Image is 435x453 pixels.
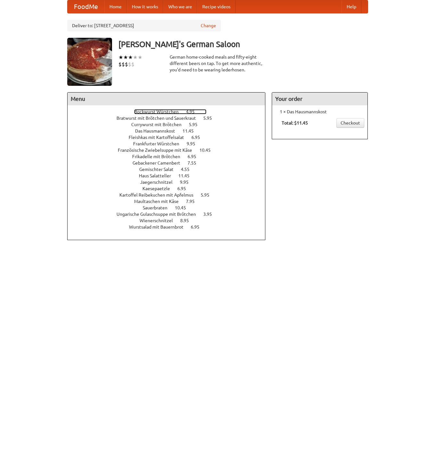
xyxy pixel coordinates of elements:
[187,141,202,146] span: 9.95
[140,180,179,185] span: Jaegerschnitzel
[139,173,201,178] a: Haus Salatteller 11.45
[134,109,206,114] a: Bockwurst Würstchen 4.95
[142,186,198,191] a: Kaesepaetzle 6.95
[180,180,195,185] span: 9.95
[122,61,125,68] li: $
[67,38,112,86] img: angular.jpg
[191,135,206,140] span: 6.95
[139,167,201,172] a: Gemischter Salat 4.55
[131,122,209,127] a: Currywurst mit Brötchen 5.95
[163,0,197,13] a: Who we are
[181,167,196,172] span: 4.55
[118,148,198,153] span: Französische Zwiebelsuppe mit Käse
[134,109,185,114] span: Bockwurst Würstchen
[272,93,367,105] h4: Your order
[118,148,222,153] a: Französische Zwiebelsuppe mit Käse 10.45
[186,109,201,114] span: 4.95
[138,54,142,61] li: ★
[180,218,195,223] span: 8.95
[188,160,203,166] span: 7.55
[134,199,185,204] span: Maultaschen mit Käse
[135,128,205,133] a: Das Hausmannskost 11.45
[191,224,206,230] span: 6.95
[68,93,265,105] h4: Menu
[140,218,179,223] span: Wienerschnitzel
[143,205,174,210] span: Sauerbraten
[142,186,176,191] span: Kaesepaetzle
[129,224,190,230] span: Wurstsalad mit Bauernbrot
[132,154,208,159] a: Frikadelle mit Brötchen 6.95
[133,160,208,166] a: Gebackener Camenbert 7.55
[129,224,211,230] a: Wurstsalad mit Bauernbrot 6.95
[143,205,198,210] a: Sauerbraten 10.45
[123,54,128,61] li: ★
[118,61,122,68] li: $
[118,54,123,61] li: ★
[128,54,133,61] li: ★
[139,167,180,172] span: Gemischter Salat
[203,212,218,217] span: 3.95
[117,116,202,121] span: Bratwurst mit Brötchen und Sauerkraut
[188,154,203,159] span: 6.95
[133,54,138,61] li: ★
[342,0,361,13] a: Help
[203,116,218,121] span: 5.95
[140,218,201,223] a: Wienerschnitzel 8.95
[128,61,131,68] li: $
[125,61,128,68] li: $
[186,199,201,204] span: 7.95
[197,0,236,13] a: Recipe videos
[133,141,207,146] a: Frankfurter Würstchen 9.95
[134,199,206,204] a: Maultaschen mit Käse 7.95
[133,160,187,166] span: Gebackener Camenbert
[119,192,200,198] span: Kartoffel Reibekuchen mit Apfelmus
[178,173,196,178] span: 11.45
[127,0,163,13] a: How it works
[117,212,202,217] span: Ungarische Gulaschsuppe mit Brötchen
[117,212,224,217] a: Ungarische Gulaschsuppe mit Brötchen 3.95
[182,128,200,133] span: 11.45
[175,205,192,210] span: 10.45
[129,135,212,140] a: Fleishkas mit Kartoffelsalat 6.95
[275,109,364,115] li: 1 × Das Hausmannskost
[282,120,308,125] b: Total: $11.45
[117,116,224,121] a: Bratwurst mit Brötchen und Sauerkraut 5.95
[140,180,200,185] a: Jaegerschnitzel 9.95
[131,122,188,127] span: Currywurst mit Brötchen
[129,135,190,140] span: Fleishkas mit Kartoffelsalat
[189,122,204,127] span: 5.95
[177,186,192,191] span: 6.95
[135,128,181,133] span: Das Hausmannskost
[336,118,364,128] a: Checkout
[104,0,127,13] a: Home
[118,38,368,51] h3: [PERSON_NAME]'s German Saloon
[68,0,104,13] a: FoodMe
[67,20,221,31] div: Deliver to: [STREET_ADDRESS]
[132,154,187,159] span: Frikadelle mit Brötchen
[201,22,216,29] a: Change
[201,192,216,198] span: 5.95
[131,61,134,68] li: $
[119,192,221,198] a: Kartoffel Reibekuchen mit Apfelmus 5.95
[199,148,217,153] span: 10.45
[139,173,177,178] span: Haus Salatteller
[170,54,266,73] div: German home-cooked meals and fifty-eight different beers on tap. To get more authentic, you'd nee...
[133,141,186,146] span: Frankfurter Würstchen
